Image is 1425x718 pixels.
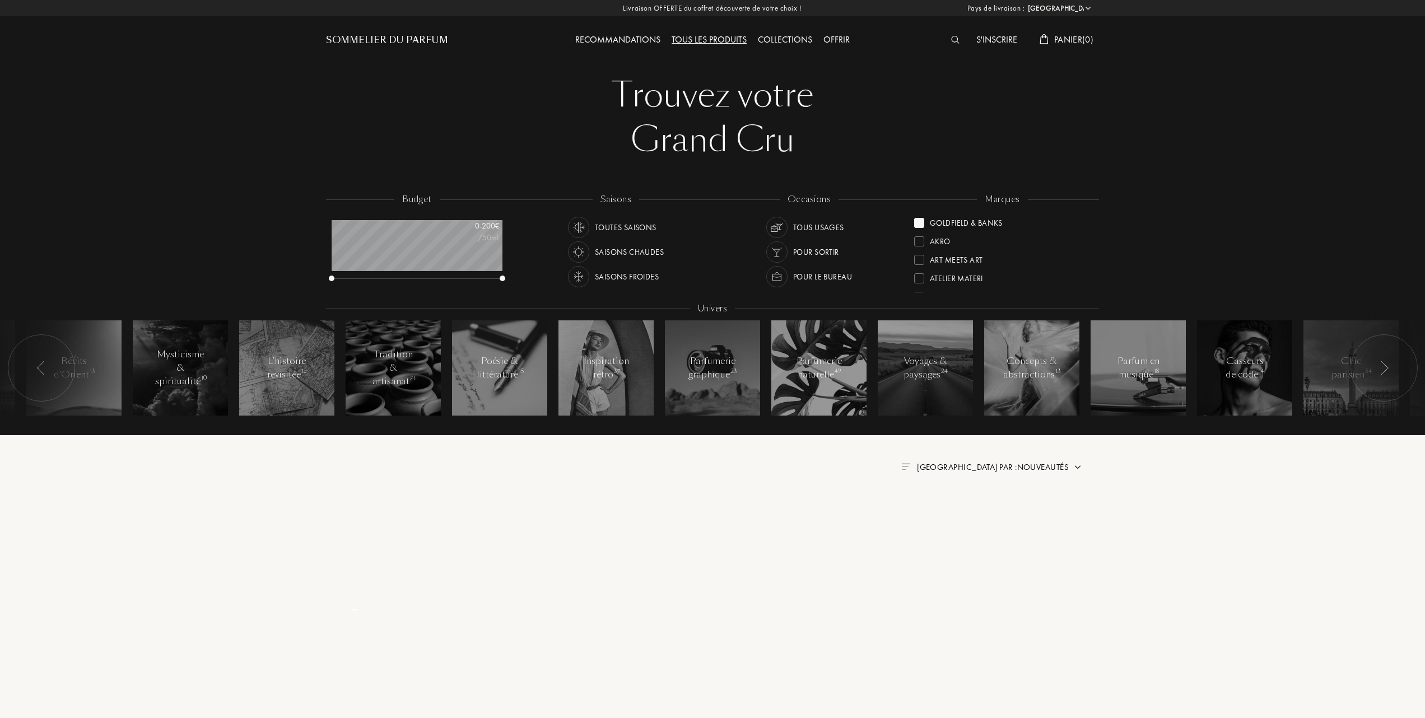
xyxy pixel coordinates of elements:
[263,355,311,381] div: L'histoire revisitée
[930,287,954,302] div: Baruti
[1221,355,1269,381] div: Casseurs de code
[333,669,377,713] img: pf_empty.png
[394,193,440,206] div: budget
[330,617,380,628] div: _
[330,593,380,615] div: _
[334,118,1091,162] div: Grand Cru
[752,34,818,45] a: Collections
[410,374,415,382] span: 71
[930,213,1002,229] div: Goldfield & Banks
[688,355,737,381] div: Parfumerie graphique
[155,348,206,388] div: Mysticisme & spiritualité
[818,33,855,48] div: Offrir
[1154,367,1159,375] span: 18
[1055,367,1061,375] span: 13
[1259,367,1264,375] span: 14
[930,232,951,247] div: Akro
[902,355,949,381] div: Voyages & paysages
[570,34,666,45] a: Recommandations
[930,250,982,265] div: Art Meets Art
[37,361,46,375] img: arr_left.svg
[818,34,855,45] a: Offrir
[571,269,586,285] img: usage_season_cold_white.svg
[835,367,841,375] span: 49
[941,367,948,375] span: 24
[1380,361,1389,375] img: arr_left.svg
[1040,34,1049,44] img: cart_white.svg
[595,217,656,238] div: Toutes saisons
[1003,355,1060,381] div: Concepts & abstractions
[769,220,785,235] img: usage_occasion_all_white.svg
[1084,4,1092,12] img: arrow_w.png
[330,580,380,591] div: _
[444,220,500,232] div: 0 - 200 €
[370,348,417,388] div: Tradition & artisanat
[1054,34,1093,45] span: Panier ( 0 )
[334,73,1091,118] div: Trouvez votre
[444,232,500,244] div: /50mL
[1115,355,1162,381] div: Parfum en musique
[595,266,659,287] div: Saisons froides
[570,33,666,48] div: Recommandations
[666,34,752,45] a: Tous les produits
[967,3,1025,14] span: Pays de livraison :
[917,461,1069,473] span: [GEOGRAPHIC_DATA] par : Nouveautés
[201,374,207,382] span: 10
[951,36,960,44] img: search_icn_white.svg
[971,34,1023,45] a: S'inscrire
[971,33,1023,48] div: S'inscrire
[769,269,785,285] img: usage_occasion_work_white.svg
[795,355,843,381] div: Parfumerie naturelle
[793,217,844,238] div: Tous usages
[595,241,664,263] div: Saisons chaudes
[730,367,737,375] span: 23
[793,266,852,287] div: Pour le bureau
[333,506,377,550] img: pf_empty.png
[583,355,630,381] div: Inspiration rétro
[769,244,785,260] img: usage_occasion_party_white.svg
[752,33,818,48] div: Collections
[519,367,524,375] span: 15
[1073,463,1082,472] img: arrow.png
[301,367,307,375] span: 12
[930,269,983,284] div: Atelier Materi
[901,463,910,470] img: filter_by.png
[571,244,586,260] img: usage_season_hot_white.svg
[593,193,639,206] div: saisons
[666,33,752,48] div: Tous les produits
[780,193,839,206] div: occasions
[571,220,586,235] img: usage_season_average_white.svg
[326,34,448,47] a: Sommelier du Parfum
[476,355,524,381] div: Poésie & littérature
[614,367,620,375] span: 37
[690,302,735,315] div: Univers
[977,193,1027,206] div: marques
[793,241,839,263] div: Pour sortir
